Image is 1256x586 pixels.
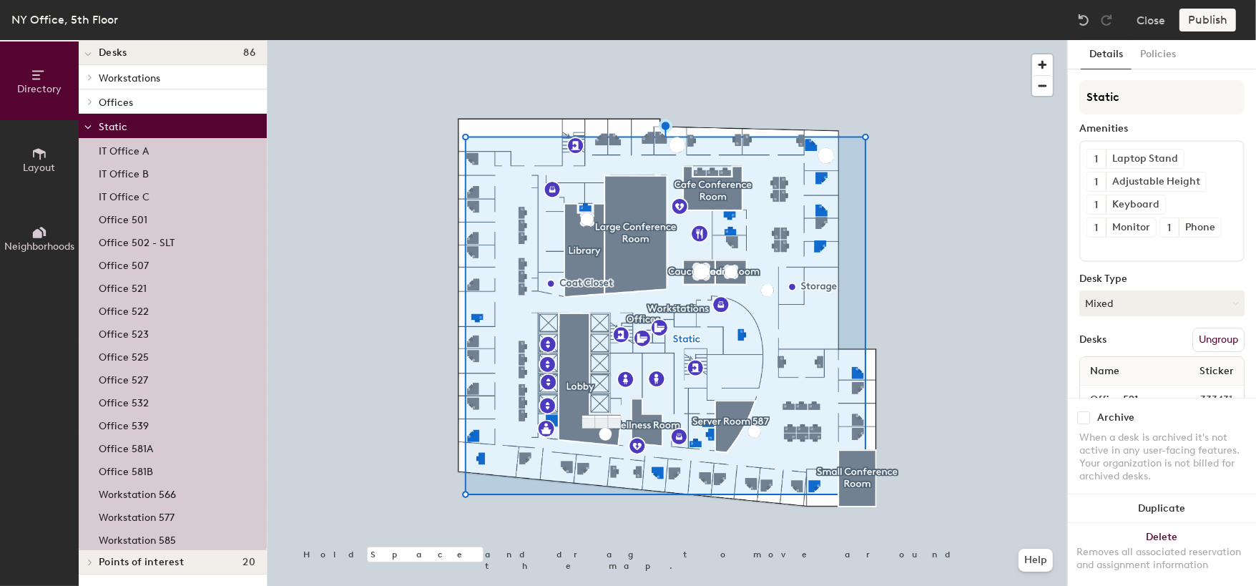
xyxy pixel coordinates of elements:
button: 1 [1087,195,1106,214]
div: Desk Type [1079,273,1245,285]
p: Workstation 577 [99,507,175,524]
input: Unnamed desk [1083,390,1166,410]
div: Keyboard [1106,195,1165,214]
p: Office 532 [99,393,149,409]
span: 1 [1095,220,1099,235]
span: Static [99,121,127,133]
button: 1 [1087,150,1106,168]
div: Laptop Stand [1106,150,1184,168]
p: Office 501 [99,210,147,226]
span: Points of interest [99,557,184,568]
span: 20 [242,557,255,568]
div: Phone [1179,218,1221,237]
span: 1 [1095,152,1099,167]
span: 1 [1168,220,1172,235]
span: 86 [243,47,255,59]
div: Amenities [1079,123,1245,135]
img: Redo [1099,13,1114,27]
button: 1 [1160,218,1179,237]
p: IT Office A [99,141,149,157]
p: Office 507 [99,255,149,272]
button: Policies [1132,40,1184,69]
button: Help [1019,549,1053,572]
button: Details [1081,40,1132,69]
div: NY Office, 5th Floor [11,11,118,29]
p: Workstation 585 [99,530,176,547]
span: Neighborhoods [4,240,74,253]
span: Desks [99,47,127,59]
p: Office 581A [99,439,153,455]
p: Workstation 566 [99,484,176,501]
p: Office 522 [99,301,149,318]
p: Office 521 [99,278,147,295]
span: Name [1083,358,1127,384]
button: Duplicate [1068,494,1256,523]
span: Sticker [1192,358,1241,384]
div: Removes all associated reservation and assignment information [1076,546,1247,572]
p: Office 539 [99,416,149,432]
span: 1 [1095,175,1099,190]
div: Desks [1079,334,1107,346]
div: Monitor [1106,218,1156,237]
p: Office 525 [99,347,149,363]
span: 1 [1095,197,1099,213]
p: IT Office B [99,164,149,180]
p: Office 581B [99,462,153,478]
div: Archive [1097,412,1134,424]
span: Layout [24,162,56,174]
button: Close [1137,9,1165,31]
p: IT Office C [99,187,149,203]
img: Undo [1076,13,1091,27]
p: Office 502 - SLT [99,233,175,249]
p: Office 523 [99,324,149,341]
button: Ungroup [1192,328,1245,352]
span: 333431 [1166,392,1241,408]
button: Mixed [1079,290,1245,316]
button: 1 [1087,172,1106,191]
button: 1 [1087,218,1106,237]
div: Adjustable Height [1106,172,1206,191]
button: DeleteRemoves all associated reservation and assignment information [1068,523,1256,586]
span: Offices [99,97,133,109]
p: Office 527 [99,370,148,386]
span: Directory [17,83,62,95]
span: Workstations [99,72,160,84]
div: When a desk is archived it's not active in any user-facing features. Your organization is not bil... [1079,431,1245,483]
